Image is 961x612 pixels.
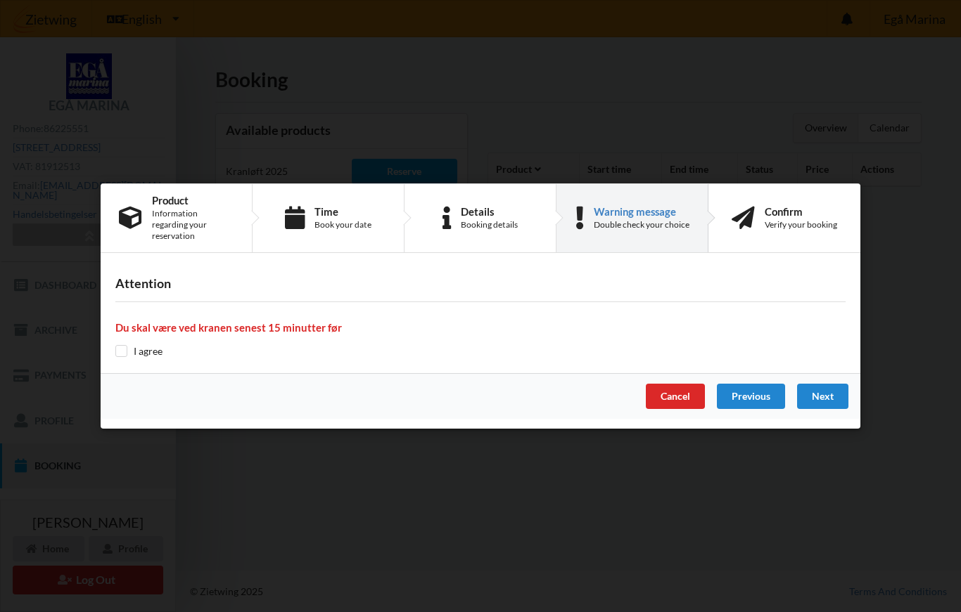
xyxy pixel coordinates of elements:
div: Verify your booking [765,219,837,230]
div: Information regarding your reservation [152,208,234,242]
label: I agree [115,345,163,357]
div: Confirm [765,206,837,217]
div: Previous [717,384,785,409]
div: Product [152,195,234,206]
h3: Attention [115,275,846,292]
div: Booking details [461,219,518,230]
h4: Du skal være ved kranen senest 15 minutter før [115,321,846,334]
div: Warning message [594,206,689,217]
div: Double check your choice [594,219,689,230]
div: Next [797,384,848,409]
div: Book your date [314,219,371,230]
div: Details [461,206,518,217]
div: Time [314,206,371,217]
div: Cancel [646,384,705,409]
